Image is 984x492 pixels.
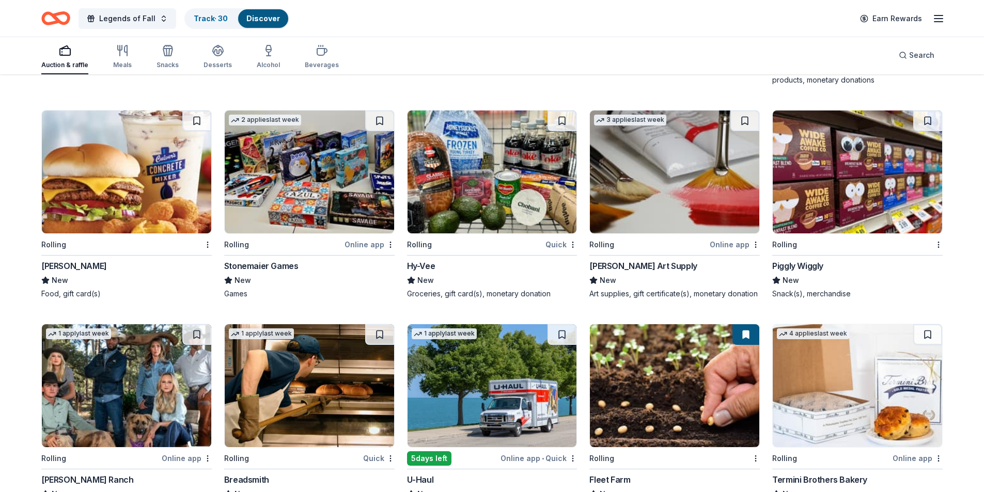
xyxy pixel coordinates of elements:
[246,14,280,23] a: Discover
[41,239,66,251] div: Rolling
[41,473,133,486] div: [PERSON_NAME] Ranch
[41,452,66,465] div: Rolling
[710,238,760,251] div: Online app
[501,452,577,465] div: Online app Quick
[408,324,577,447] img: Image for U-Haul
[772,260,823,272] div: Piggly Wiggly
[854,9,928,28] a: Earn Rewards
[345,238,395,251] div: Online app
[590,110,759,233] img: Image for Trekell Art Supply
[194,14,228,23] a: Track· 30
[590,324,759,447] img: Image for Fleet Farm
[772,65,943,85] div: Essential oil products, personal care/wellness products, monetary donations
[224,110,395,299] a: Image for Stonemaier Games2 applieslast weekRollingOnline appStonemaier GamesNewGames
[408,110,577,233] img: Image for Hy-Vee
[204,61,232,69] div: Desserts
[41,40,88,74] button: Auction & raffle
[41,6,70,30] a: Home
[407,451,451,466] div: 5 days left
[772,110,943,299] a: Image for Piggly WigglyRollingPiggly WigglyNewSnack(s), merchandise
[305,61,339,69] div: Beverages
[407,260,435,272] div: Hy-Vee
[594,115,666,125] div: 3 applies last week
[235,274,251,287] span: New
[224,473,269,486] div: Breadsmith
[363,452,395,465] div: Quick
[589,260,697,272] div: [PERSON_NAME] Art Supply
[589,452,614,465] div: Rolling
[113,40,132,74] button: Meals
[41,61,88,69] div: Auction & raffle
[407,473,434,486] div: U-Haul
[113,61,132,69] div: Meals
[783,274,799,287] span: New
[257,40,280,74] button: Alcohol
[52,274,68,287] span: New
[407,110,577,299] a: Image for Hy-VeeRollingQuickHy-VeeNewGroceries, gift card(s), monetary donation
[229,115,301,125] div: 2 applies last week
[41,110,212,299] a: Image for Culver's Rolling[PERSON_NAME]NewFood, gift card(s)
[772,473,867,486] div: Termini Brothers Bakery
[42,110,211,233] img: Image for Culver's
[99,12,155,25] span: Legends of Fall
[224,260,299,272] div: Stonemaier Games
[407,289,577,299] div: Groceries, gift card(s), monetary donation
[545,238,577,251] div: Quick
[772,289,943,299] div: Snack(s), merchandise
[225,110,394,233] img: Image for Stonemaier Games
[589,239,614,251] div: Rolling
[777,328,849,339] div: 4 applies last week
[157,40,179,74] button: Snacks
[224,239,249,251] div: Rolling
[772,239,797,251] div: Rolling
[184,8,289,29] button: Track· 30Discover
[412,328,477,339] div: 1 apply last week
[225,324,394,447] img: Image for Breadsmith
[41,289,212,299] div: Food, gift card(s)
[157,61,179,69] div: Snacks
[224,289,395,299] div: Games
[417,274,434,287] span: New
[257,61,280,69] div: Alcohol
[79,8,176,29] button: Legends of Fall
[407,239,432,251] div: Rolling
[41,260,107,272] div: [PERSON_NAME]
[891,45,943,66] button: Search
[542,454,544,463] span: •
[773,324,942,447] img: Image for Termini Brothers Bakery
[773,110,942,233] img: Image for Piggly Wiggly
[42,324,211,447] img: Image for Kimes Ranch
[909,49,934,61] span: Search
[589,473,630,486] div: Fleet Farm
[893,452,943,465] div: Online app
[46,328,111,339] div: 1 apply last week
[162,452,212,465] div: Online app
[229,328,294,339] div: 1 apply last week
[589,110,760,299] a: Image for Trekell Art Supply3 applieslast weekRollingOnline app[PERSON_NAME] Art SupplyNewArt sup...
[204,40,232,74] button: Desserts
[600,274,616,287] span: New
[772,452,797,465] div: Rolling
[305,40,339,74] button: Beverages
[224,452,249,465] div: Rolling
[589,289,760,299] div: Art supplies, gift certificate(s), monetary donation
